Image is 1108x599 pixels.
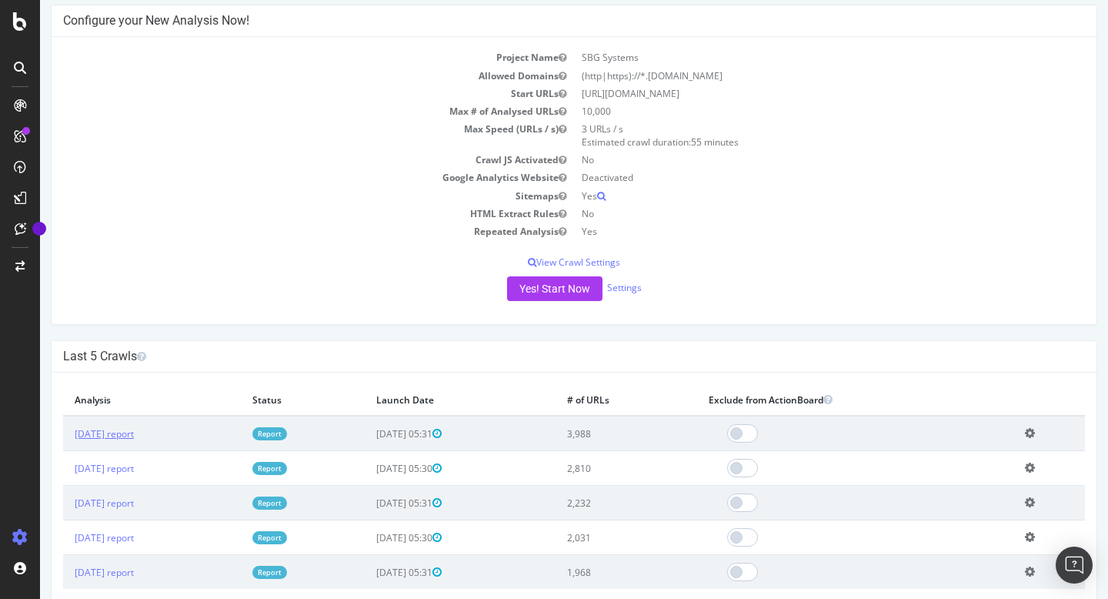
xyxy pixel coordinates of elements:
td: 2,232 [516,486,656,520]
span: [DATE] 05:31 [336,427,402,440]
h4: Configure your New Analysis Now! [23,13,1045,28]
td: 2,810 [516,451,656,486]
th: Analysis [23,384,201,416]
a: Report [212,427,247,440]
div: Open Intercom Messenger [1056,547,1093,584]
a: Report [212,566,247,579]
td: Repeated Analysis [23,223,534,240]
span: [DATE] 05:31 [336,497,402,510]
th: # of URLs [516,384,656,416]
td: Allowed Domains [23,67,534,85]
td: No [534,205,1045,223]
td: 1,968 [516,555,656,590]
th: Launch Date [325,384,516,416]
td: (http|https)://*.[DOMAIN_NAME] [534,67,1045,85]
td: 3 URLs / s Estimated crawl duration: [534,120,1045,151]
td: Sitemaps [23,187,534,205]
td: Max # of Analysed URLs [23,102,534,120]
td: [URL][DOMAIN_NAME] [534,85,1045,102]
a: [DATE] report [35,566,94,579]
h4: Last 5 Crawls [23,349,1045,364]
p: View Crawl Settings [23,256,1045,269]
th: Exclude from ActionBoard [657,384,974,416]
td: 2,031 [516,520,656,555]
th: Status [201,384,325,416]
a: [DATE] report [35,497,94,510]
td: HTML Extract Rules [23,205,534,223]
td: 10,000 [534,102,1045,120]
td: Max Speed (URLs / s) [23,120,534,151]
td: No [534,151,1045,169]
span: [DATE] 05:31 [336,566,402,579]
button: Yes! Start Now [467,276,562,301]
a: [DATE] report [35,427,94,440]
a: Report [212,531,247,544]
td: Google Analytics Website [23,169,534,186]
td: Start URLs [23,85,534,102]
a: [DATE] report [35,462,94,475]
td: Yes [534,223,1045,240]
a: Settings [567,281,602,294]
td: Deactivated [534,169,1045,186]
span: [DATE] 05:30 [336,462,402,475]
div: Tooltip anchor [32,222,46,236]
td: Yes [534,187,1045,205]
a: Report [212,462,247,475]
td: SBG Systems [534,49,1045,66]
span: [DATE] 05:30 [336,531,402,544]
a: Report [212,497,247,510]
td: Project Name [23,49,534,66]
td: Crawl JS Activated [23,151,534,169]
td: 3,988 [516,416,656,451]
a: [DATE] report [35,531,94,544]
span: 55 minutes [651,136,699,149]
